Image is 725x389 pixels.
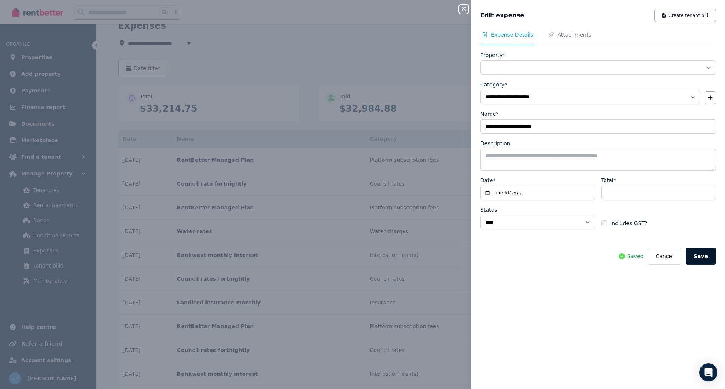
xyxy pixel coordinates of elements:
[491,31,533,38] span: Expense Details
[480,206,497,214] label: Status
[480,31,716,45] nav: Tabs
[654,9,716,22] button: Create tenant bill
[601,220,607,226] input: Includes GST?
[627,252,643,260] span: Saved
[557,31,591,38] span: Attachments
[480,140,511,147] label: Description
[648,248,681,265] button: Cancel
[601,177,616,184] label: Total*
[699,363,717,381] div: Open Intercom Messenger
[610,220,647,227] span: Includes GST?
[480,81,507,88] label: Category*
[480,110,498,118] label: Name*
[686,248,716,265] button: Save
[480,177,495,184] label: Date*
[480,51,505,59] label: Property*
[480,11,524,20] span: Edit expense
